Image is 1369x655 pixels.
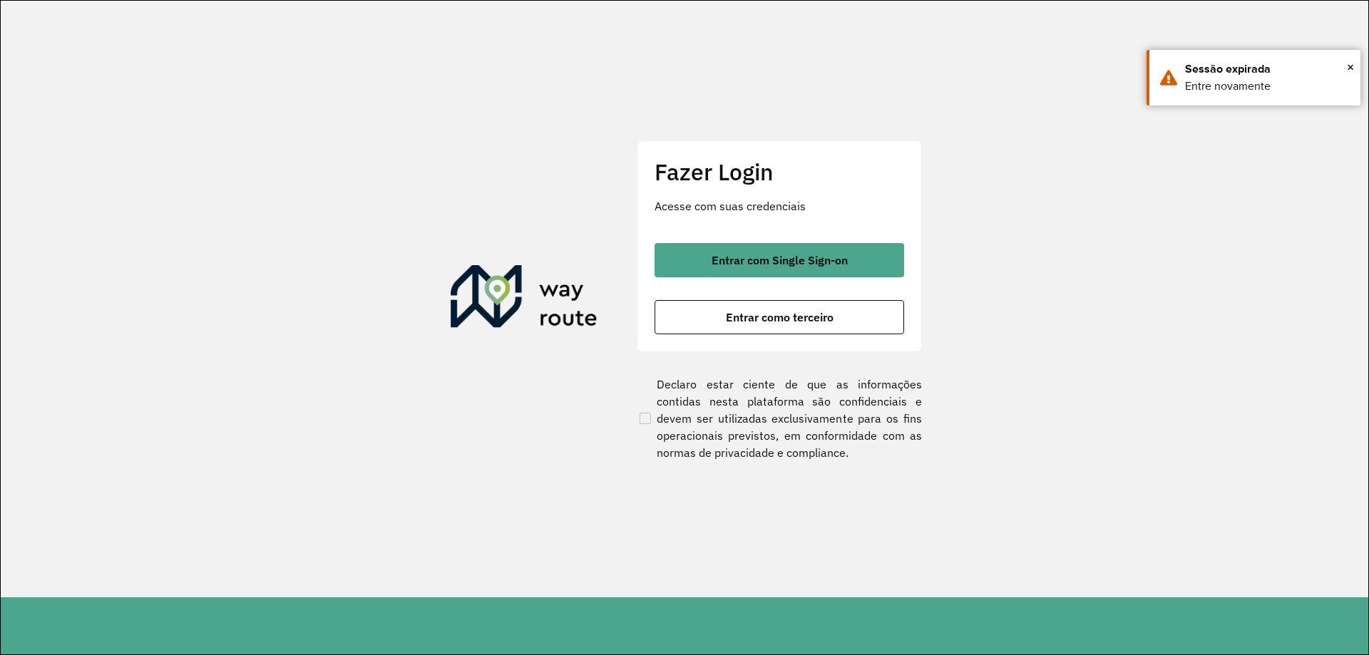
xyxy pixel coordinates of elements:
span: × [1347,56,1354,78]
p: Acesse com suas credenciais [655,197,904,215]
label: Declaro estar ciente de que as informações contidas nesta plataforma são confidenciais e devem se... [637,376,922,461]
span: Entrar com Single Sign-on [712,254,848,266]
h2: Fazer Login [655,158,904,185]
button: Close [1347,56,1354,78]
div: Entre novamente [1185,78,1350,95]
button: button [655,243,904,277]
span: Entrar como terceiro [726,311,834,323]
div: Sessão expirada [1185,61,1350,78]
img: Roteirizador AmbevTech [451,265,598,334]
button: button [655,300,904,334]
